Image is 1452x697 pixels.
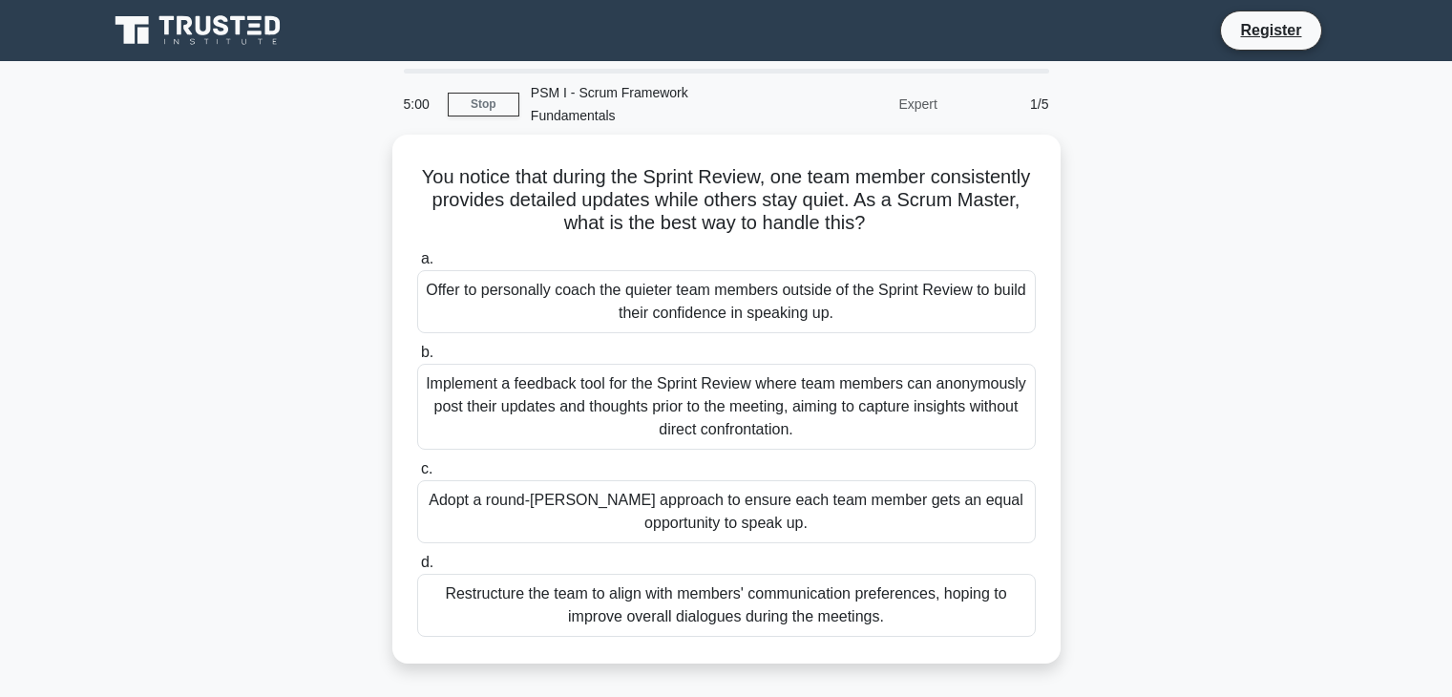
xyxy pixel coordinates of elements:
[417,574,1036,637] div: Restructure the team to align with members' communication preferences, hoping to improve overall ...
[949,85,1061,123] div: 1/5
[417,270,1036,333] div: Offer to personally coach the quieter team members outside of the Sprint Review to build their co...
[519,74,782,135] div: PSM I - Scrum Framework Fundamentals
[415,165,1038,236] h5: You notice that during the Sprint Review, one team member consistently provides detailed updates ...
[421,554,433,570] span: d.
[392,85,448,123] div: 5:00
[417,364,1036,450] div: Implement a feedback tool for the Sprint Review where team members can anonymously post their upd...
[448,93,519,116] a: Stop
[421,344,433,360] span: b.
[782,85,949,123] div: Expert
[421,460,432,476] span: c.
[417,480,1036,543] div: Adopt a round-[PERSON_NAME] approach to ensure each team member gets an equal opportunity to spea...
[1229,18,1313,42] a: Register
[421,250,433,266] span: a.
